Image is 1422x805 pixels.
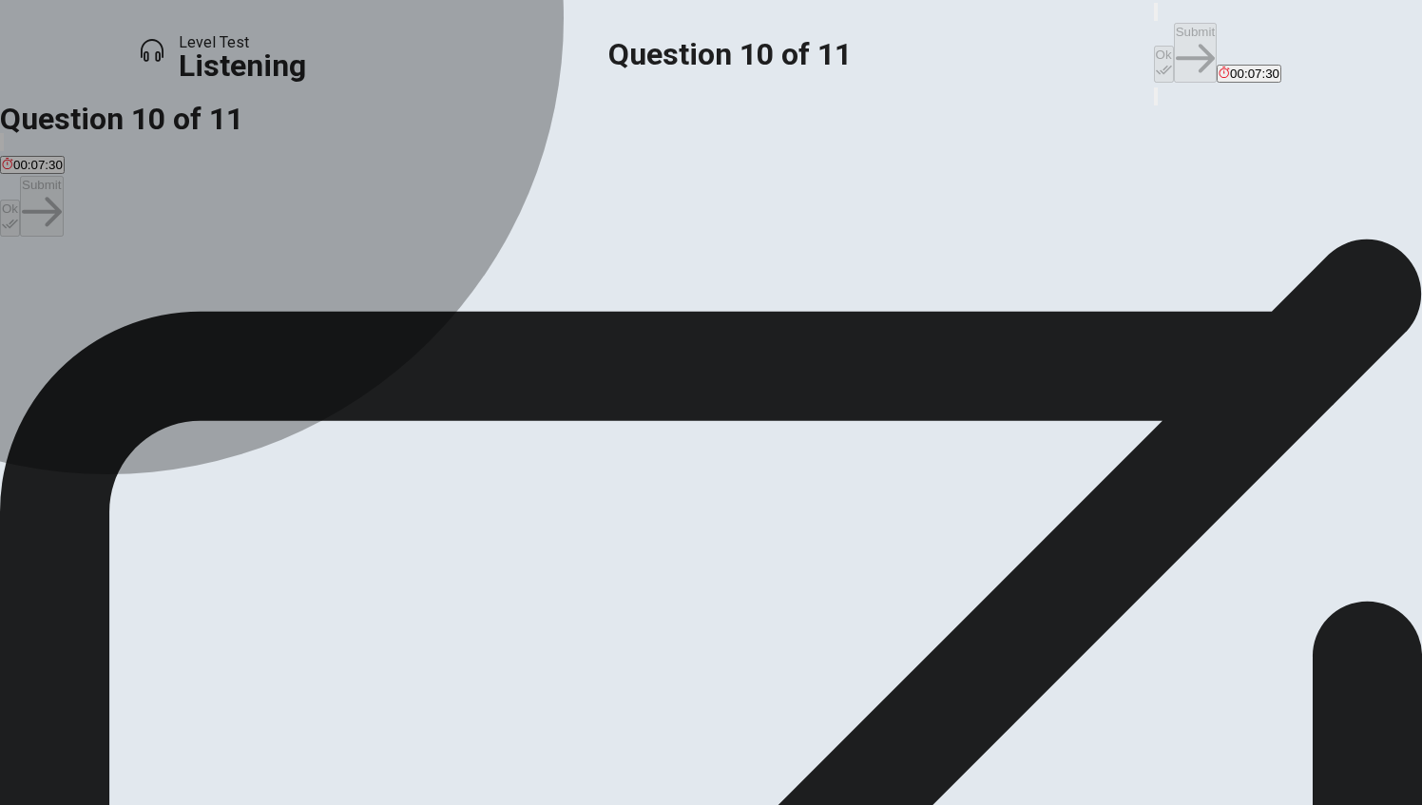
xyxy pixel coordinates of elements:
h1: Question 10 of 11 [608,43,852,66]
button: 00:07:30 [1217,65,1281,83]
span: Level Test [179,31,306,54]
span: 00:07:30 [1230,67,1279,81]
h1: Listening [179,54,306,77]
button: Ok [1154,46,1174,83]
span: 00:07:30 [13,158,63,172]
button: Submit [1174,23,1217,83]
button: Submit [20,176,63,236]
